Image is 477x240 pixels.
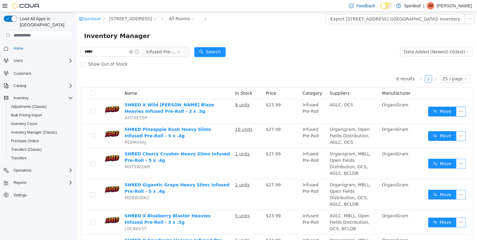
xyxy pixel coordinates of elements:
i: icon: left [343,65,346,69]
i: icon: down [389,38,393,42]
span: $27.99 [189,115,204,120]
li: 6 results [320,63,338,70]
img: SHRED X Blueberry Blaster Heavies Infused Pre-Roll - 3 x .5g hero shot [28,201,43,216]
span: Organigram, MBLL, Open Fields Distribution, OCS, AGLC, BCLDB [253,139,294,164]
li: Previous Page [341,63,348,70]
img: SHRED Gigantic Grape Heavy Slims Infused Pre-Roll - 5 x .4g hero shot [28,170,43,185]
span: Inventory Manager (Classic) [11,130,57,135]
button: Export [STREET_ADDRESS] ([GEOGRAPHIC_DATA]) Inventory [249,2,389,12]
span: Category [226,79,246,84]
span: Transfers [9,154,73,162]
span: Transfers [11,156,26,161]
span: Catalog [11,82,73,90]
a: Purchase Orders [9,137,41,145]
div: 25 / page [366,63,386,70]
button: icon: searchSearch [118,35,149,45]
td: Infused Pre-Roll [223,136,250,167]
span: Transfers (Classic) [11,147,42,152]
button: Inventory [11,94,31,102]
span: OrganiGram [305,201,332,206]
span: / [26,5,28,9]
a: SHRED X Wild [PERSON_NAME] Blaze Heavies Infused Pre-Roll - 3 x .5g [48,90,138,102]
span: Adjustments (Classic) [9,103,73,110]
i: icon: right [357,65,361,69]
button: icon: swapMove [351,119,380,129]
span: Purchase Orders [11,139,39,143]
button: Reports [11,179,29,186]
span: Inventory [11,94,73,102]
p: [PERSON_NAME] [437,2,472,10]
span: OrganiGram [305,139,332,144]
span: Bulk Pricing Import [11,113,42,118]
span: Inventory Manager [7,19,77,29]
a: 1 [348,63,355,70]
button: Settings [1,191,76,200]
button: Operations [1,166,76,175]
span: Transfers (Classic) [9,146,73,153]
span: Catalog [14,83,26,88]
span: Organigram, Open Fields Distribution, AGLC, OCS [253,115,293,133]
div: All Rooms [92,2,113,11]
span: 501 - Spiritleaf Wellington St W (Ottawa) [33,3,75,10]
button: Transfers [6,154,76,162]
img: Cova [12,3,40,9]
u: 10 units [158,115,176,120]
button: Purchase Orders [6,137,76,145]
span: / [128,5,129,9]
button: Catalog [1,82,76,90]
span: Inventory [14,96,29,101]
a: Inventory Count [9,120,40,128]
a: Transfers [9,154,29,162]
p: Spiritleaf [404,2,421,10]
span: PE8M54AJ [48,128,69,133]
span: Home [11,44,73,52]
u: 8 units [158,90,173,95]
span: OrganiGram [305,226,332,231]
u: 2 units [158,170,173,175]
button: icon: ellipsis [379,178,389,188]
button: icon: swapMove [351,147,380,157]
img: SHRED X Wild Berry Blaze Heavies Infused Pre-Roll - 3 x .5g hero shot [28,90,43,105]
button: icon: swapMove [351,95,380,105]
span: $27.99 [189,170,204,175]
span: Suppliers [253,79,273,84]
li: Next Page [355,63,363,70]
span: Customers [14,71,31,76]
a: Inventory Manager (Classic) [9,129,60,136]
span: OrganiGram [305,90,332,95]
i: icon: down [387,65,391,69]
span: Inventory Manager (Classic) [9,129,73,136]
p: | [423,2,425,10]
span: Users [11,57,73,64]
span: Organigram, MBLL, Open Fields Distribution, OCS, AGLC, BCLDB [253,170,294,195]
div: Date Added (Newest-Oldest) [327,35,389,44]
span: Settings [11,191,73,199]
span: Inventory Count [11,121,37,126]
button: Reports [1,178,76,187]
span: In Stock [158,79,176,84]
span: $27.99 [189,139,204,144]
span: Load All Apps in [GEOGRAPHIC_DATA] [17,16,73,28]
u: 1 units [158,139,173,144]
a: Settings [11,192,29,199]
span: $23.99 [189,226,204,231]
button: icon: ellipsis [379,206,389,215]
span: Infused Pre-Roll [69,35,100,44]
span: JM [428,2,433,10]
span: Bulk Pricing Import [9,112,73,119]
span: Operations [14,168,32,173]
span: AGLC, OCS [253,90,276,95]
u: 1 units [158,226,173,231]
button: Home [1,44,76,53]
span: MDBBUDK2 [48,183,73,188]
span: $23.99 [189,201,204,206]
button: icon: swapMove [351,206,380,215]
a: SHRED X Blueberry Blaster Heavies Infused Pre-Roll - 3 x .5g [48,201,134,213]
button: Catalog [11,82,29,90]
span: Users [14,58,23,63]
span: Reports [14,180,26,185]
button: Adjustments (Classic) [6,102,76,111]
button: Users [11,57,25,64]
span: Name [48,79,60,84]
